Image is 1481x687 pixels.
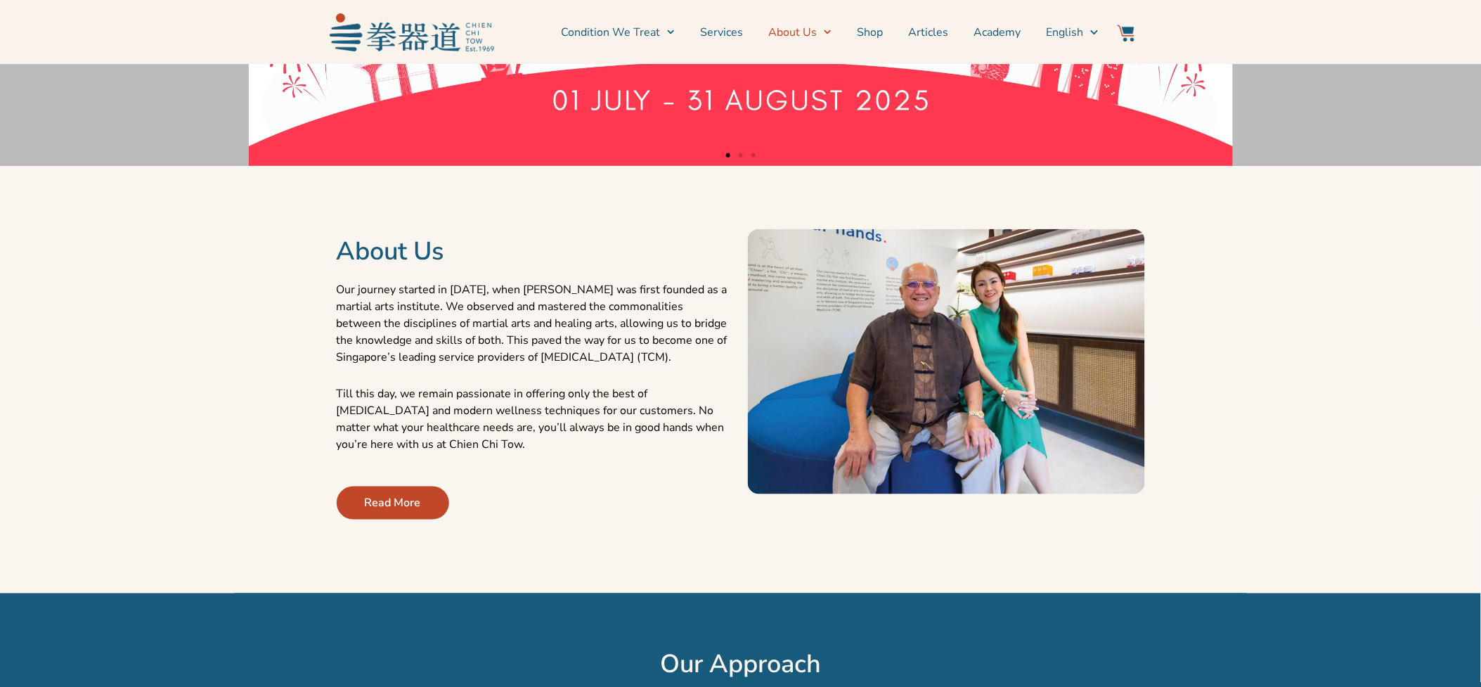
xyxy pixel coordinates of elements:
[501,15,1099,50] nav: Menu
[337,236,734,267] h2: About Us
[857,15,883,50] a: Shop
[337,385,734,453] p: Till this day, we remain passionate in offering only the best of [MEDICAL_DATA] and modern wellne...
[1046,15,1098,50] a: English
[700,15,743,50] a: Services
[337,281,734,366] p: Our journey started in [DATE], when [PERSON_NAME] was first founded as a martial arts institute. ...
[751,153,756,158] span: Go to slide 3
[908,15,948,50] a: Articles
[365,494,421,511] span: Read More
[242,650,1240,681] h2: Our Approach
[1046,24,1083,41] span: English
[768,15,832,50] a: About Us
[561,15,675,50] a: Condition We Treat
[337,487,449,520] a: Read More
[739,153,743,158] span: Go to slide 2
[1118,25,1134,41] img: Website Icon-03
[726,153,730,158] span: Go to slide 1
[974,15,1021,50] a: Academy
